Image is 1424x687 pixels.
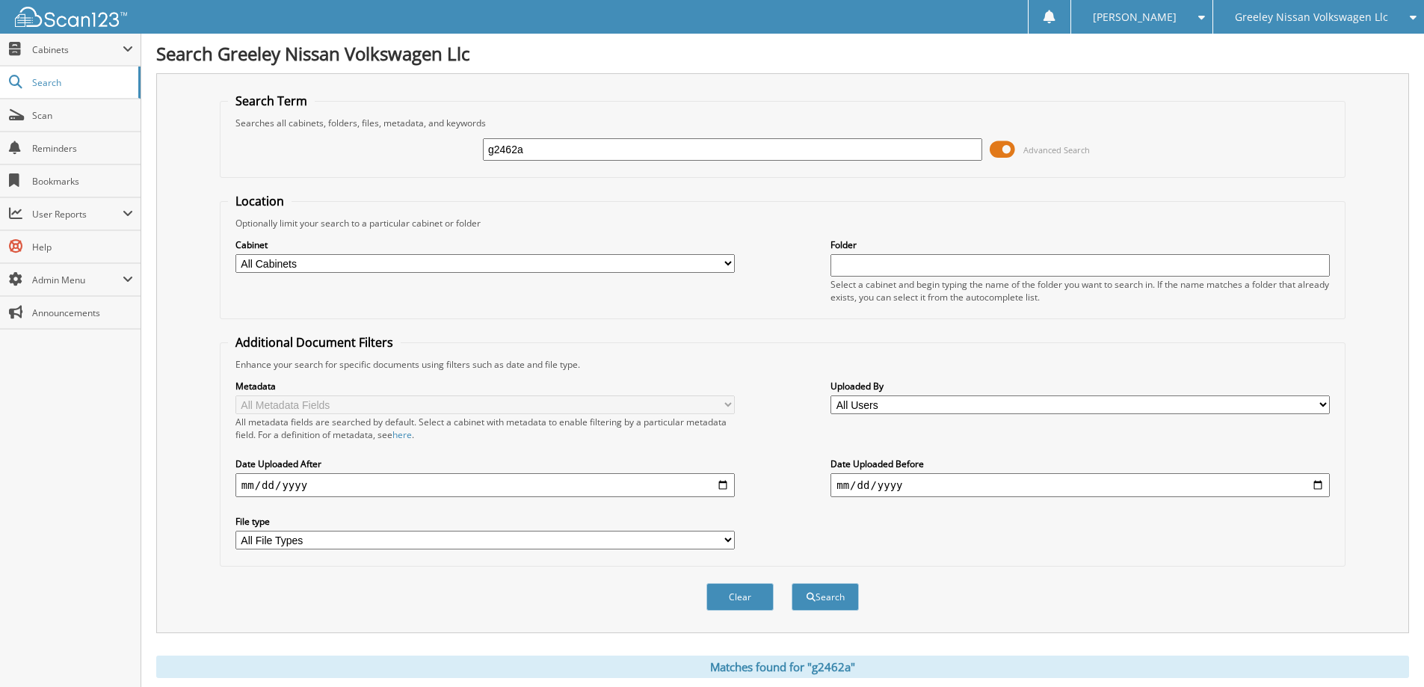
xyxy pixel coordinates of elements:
span: Announcements [32,306,133,319]
label: Folder [830,238,1330,251]
a: here [392,428,412,441]
legend: Search Term [228,93,315,109]
span: Admin Menu [32,274,123,286]
span: [PERSON_NAME] [1093,13,1177,22]
div: All metadata fields are searched by default. Select a cabinet with metadata to enable filtering b... [235,416,735,441]
button: Search [792,583,859,611]
label: File type [235,515,735,528]
span: Scan [32,109,133,122]
span: Greeley Nissan Volkswagen Llc [1235,13,1388,22]
div: Select a cabinet and begin typing the name of the folder you want to search in. If the name match... [830,278,1330,304]
button: Clear [706,583,774,611]
label: Date Uploaded Before [830,458,1330,470]
div: Searches all cabinets, folders, files, metadata, and keywords [228,117,1337,129]
span: Bookmarks [32,175,133,188]
span: Advanced Search [1023,144,1090,155]
span: Reminders [32,142,133,155]
legend: Location [228,193,292,209]
label: Uploaded By [830,380,1330,392]
div: Enhance your search for specific documents using filters such as date and file type. [228,358,1337,371]
label: Cabinet [235,238,735,251]
span: Cabinets [32,43,123,56]
span: Help [32,241,133,253]
input: end [830,473,1330,497]
div: Optionally limit your search to a particular cabinet or folder [228,217,1337,229]
span: User Reports [32,208,123,221]
legend: Additional Document Filters [228,334,401,351]
span: Search [32,76,131,89]
label: Date Uploaded After [235,458,735,470]
input: start [235,473,735,497]
label: Metadata [235,380,735,392]
img: scan123-logo-white.svg [15,7,127,27]
h1: Search Greeley Nissan Volkswagen Llc [156,41,1409,66]
div: Matches found for "g2462a" [156,656,1409,678]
